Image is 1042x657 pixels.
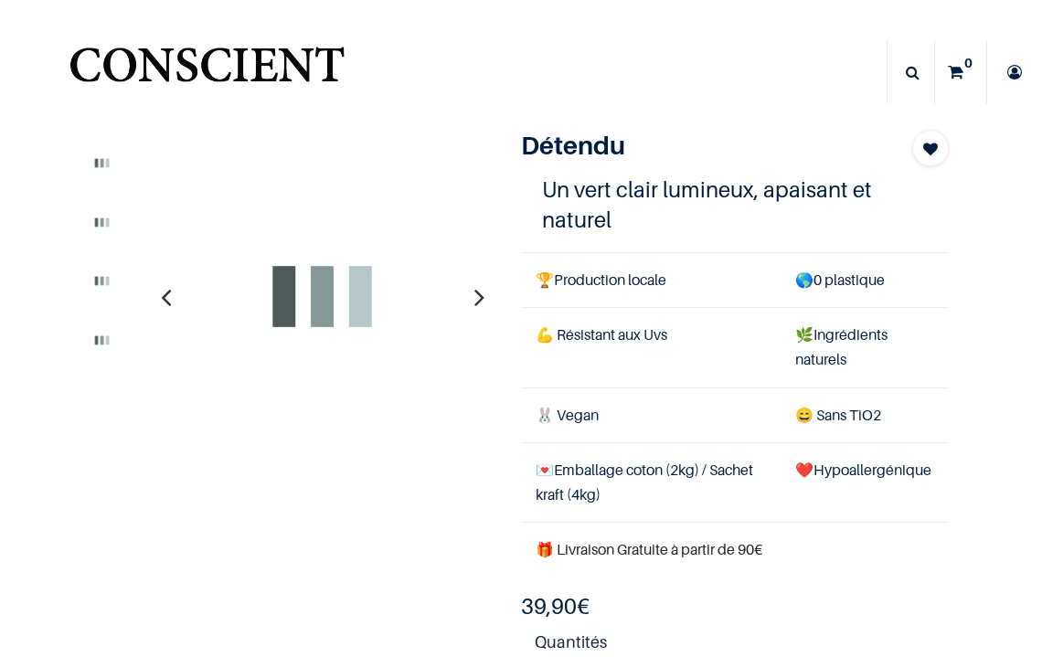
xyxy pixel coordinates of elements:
[795,325,813,344] span: 🌿
[536,406,599,424] span: 🐰 Vegan
[536,270,554,289] span: 🏆
[521,593,590,620] b: €
[781,442,949,522] td: ❤️Hypoallergénique
[78,139,126,187] img: Product image
[536,540,762,558] font: 🎁 Livraison Gratuite à partir de 90€
[66,37,348,109] img: Conscient
[781,252,949,307] td: 0 plastique
[923,138,938,160] span: Add to wishlist
[521,130,885,160] h1: Détendu
[66,37,348,109] a: Logo of Conscient
[935,40,986,104] a: 0
[781,308,949,387] td: Ingrédients naturels
[795,406,824,424] span: 😄 S
[155,130,490,464] img: Product image
[536,461,554,479] span: 💌
[781,387,949,442] td: ans TiO2
[78,257,126,305] img: Product image
[78,197,126,246] img: Product image
[521,442,781,522] td: Emballage coton (2kg) / Sachet kraft (4kg)
[536,325,667,344] span: 💪 Résistant aux Uvs
[542,175,927,236] h4: Un vert clair lumineux, apaisant et naturel
[521,252,781,307] td: Production locale
[912,130,949,166] button: Add to wishlist
[521,593,577,620] span: 39,90
[960,54,977,72] sup: 0
[78,315,126,364] img: Product image
[795,270,813,289] span: 🌎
